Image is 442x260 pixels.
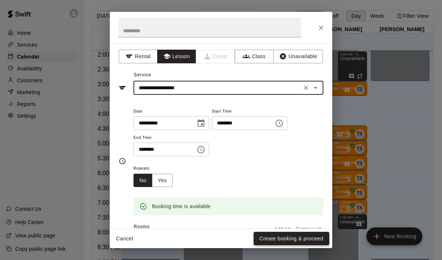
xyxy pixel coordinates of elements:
[235,50,274,63] button: Class
[152,200,211,213] div: Booking time is available
[301,83,311,93] button: Clear
[314,21,328,34] button: Close
[119,84,126,91] svg: Service
[194,116,208,131] button: Choose date, selected date is Sep 18, 2025
[194,142,208,157] button: Choose time, selected time is 7:00 PM
[133,107,209,117] span: Date
[310,83,321,93] button: Open
[294,223,323,235] button: Remove all
[196,50,235,63] span: Camps can only be created in the Services page
[119,50,158,63] button: Rental
[134,72,151,77] span: Service
[133,174,173,187] div: outlined button group
[113,232,136,246] button: Cancel
[254,232,329,246] button: Create booking & proceed
[157,50,196,63] button: Lesson
[270,223,294,235] button: Add all
[212,107,287,117] span: Start Time
[133,174,152,187] button: No
[134,224,150,229] span: Rooms
[272,116,287,131] button: Choose time, selected time is 6:30 PM
[119,157,126,165] svg: Timing
[133,164,179,174] span: Repeats
[273,50,323,63] button: Unavailable
[133,133,209,143] span: End Time
[152,174,173,187] button: Yes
